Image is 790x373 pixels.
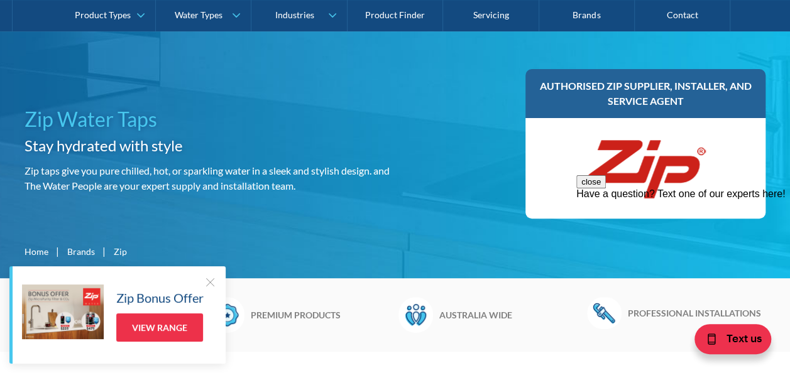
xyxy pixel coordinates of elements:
[22,284,104,339] img: Zip Bonus Offer
[538,78,754,109] h3: Authorised Zip supplier, installer, and service agent
[116,288,204,307] h5: Zip Bonus Offer
[116,313,203,342] a: View Range
[101,244,107,259] div: |
[25,245,48,258] a: Home
[55,244,61,259] div: |
[583,131,708,206] img: Zip
[25,134,390,157] h2: Stay hydrated with style
[275,10,314,21] div: Industries
[576,175,790,326] iframe: podium webchat widget prompt
[75,10,131,21] div: Product Types
[439,308,581,322] h6: Australia wide
[251,308,392,322] h6: Premium products
[398,297,433,332] img: Waterpeople Symbol
[175,10,222,21] div: Water Types
[210,297,244,332] img: Badge
[25,104,390,134] h1: Zip Water Taps
[689,310,790,373] iframe: podium webchat widget bubble
[67,245,95,258] a: Brands
[114,245,127,258] div: Zip
[25,163,390,193] p: Zip taps give you pure chilled, hot, or sparkling water in a sleek and stylish design. and The Wa...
